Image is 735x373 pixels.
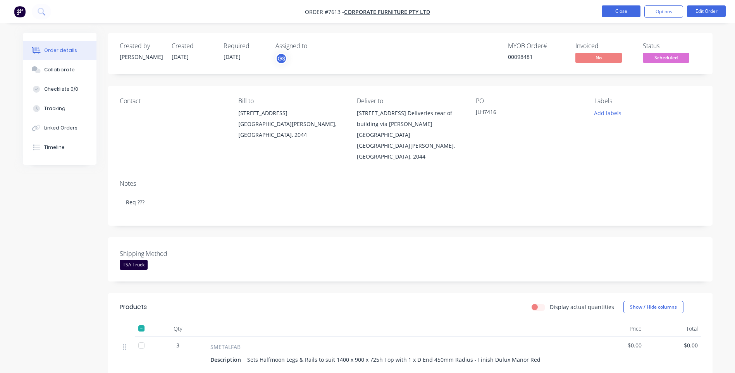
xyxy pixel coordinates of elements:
[238,119,344,140] div: [GEOGRAPHIC_DATA][PERSON_NAME], [GEOGRAPHIC_DATA], 2044
[592,341,642,349] span: $0.00
[594,97,701,105] div: Labels
[238,108,344,119] div: [STREET_ADDRESS]
[14,6,26,17] img: Factory
[120,180,701,187] div: Notes
[357,140,463,162] div: [GEOGRAPHIC_DATA][PERSON_NAME], [GEOGRAPHIC_DATA], 2044
[644,5,683,18] button: Options
[357,97,463,105] div: Deliver to
[275,53,287,64] button: GS
[120,53,162,61] div: [PERSON_NAME]
[23,99,96,118] button: Tracking
[238,108,344,140] div: [STREET_ADDRESS][GEOGRAPHIC_DATA][PERSON_NAME], [GEOGRAPHIC_DATA], 2044
[476,97,582,105] div: PO
[23,60,96,79] button: Collaborate
[643,53,689,62] span: Scheduled
[643,53,689,64] button: Scheduled
[44,144,65,151] div: Timeline
[224,53,241,60] span: [DATE]
[589,321,645,337] div: Price
[44,86,78,93] div: Checklists 0/0
[643,42,701,50] div: Status
[23,138,96,157] button: Timeline
[44,124,77,131] div: Linked Orders
[238,97,344,105] div: Bill to
[120,249,217,258] label: Shipping Method
[23,118,96,138] button: Linked Orders
[575,53,622,62] span: No
[210,354,244,365] div: Description
[120,97,226,105] div: Contact
[648,341,698,349] span: $0.00
[210,343,241,351] span: SMETALFAB
[224,42,266,50] div: Required
[23,79,96,99] button: Checklists 0/0
[575,42,633,50] div: Invoiced
[120,190,701,214] div: Req ???
[23,41,96,60] button: Order details
[120,42,162,50] div: Created by
[176,341,179,349] span: 3
[155,321,201,337] div: Qty
[275,42,353,50] div: Assigned to
[602,5,640,17] button: Close
[172,53,189,60] span: [DATE]
[120,260,148,270] div: TSA Truck
[623,301,683,313] button: Show / Hide columns
[476,108,573,119] div: JLH7416
[550,303,614,311] label: Display actual quantities
[44,105,65,112] div: Tracking
[305,8,344,16] span: Order #7613 -
[357,108,463,162] div: [STREET_ADDRESS] Deliveries rear of building via [PERSON_NAME][GEOGRAPHIC_DATA][GEOGRAPHIC_DATA][...
[344,8,430,16] a: Corporate Furniture Pty Ltd
[687,5,726,17] button: Edit Order
[357,108,463,140] div: [STREET_ADDRESS] Deliveries rear of building via [PERSON_NAME][GEOGRAPHIC_DATA]
[44,47,77,54] div: Order details
[120,302,147,312] div: Products
[645,321,701,337] div: Total
[508,53,566,61] div: 00098481
[590,108,626,118] button: Add labels
[44,66,75,73] div: Collaborate
[172,42,214,50] div: Created
[244,354,544,365] div: Sets Halfmoon Legs & Rails to suit 1400 x 900 x 725h Top with 1 x D End 450mm Radius - Finish Dul...
[508,42,566,50] div: MYOB Order #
